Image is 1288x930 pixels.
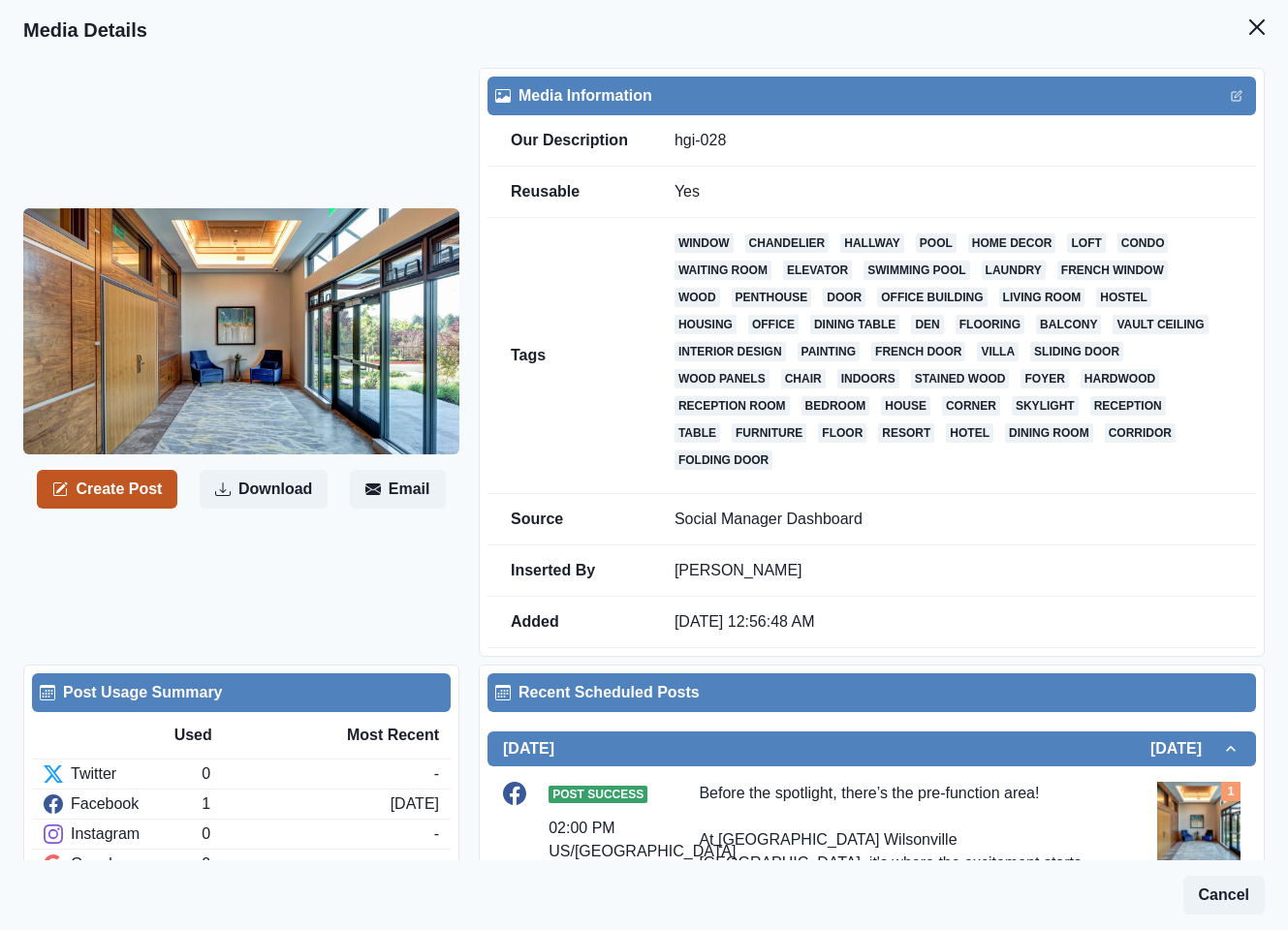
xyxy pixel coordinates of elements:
[745,233,830,253] a: chandelier
[44,822,202,846] div: Instagram
[675,510,1233,529] p: Social Manager Dashboard
[1113,315,1208,334] a: vault ceiling
[202,762,433,786] div: 0
[434,852,439,876] div: -
[44,852,202,876] div: Google
[202,822,433,846] div: 0
[503,739,554,758] h2: [DATE]
[1238,8,1276,46] button: Close
[434,822,439,846] div: -
[968,233,1056,253] a: home decor
[956,315,1024,334] a: flooring
[1225,84,1248,108] button: Edit
[1105,423,1176,443] a: corridor
[487,545,651,597] td: Inserted By
[1150,739,1221,758] h2: [DATE]
[651,115,1256,167] td: hgi-028
[982,261,1046,280] a: laundry
[946,423,993,443] a: hotel
[1012,396,1079,416] a: skylight
[699,782,1103,921] div: Before the spotlight, there’s the pre-function area! At [GEOGRAPHIC_DATA] Wilsonville [GEOGRAPHIC...
[818,423,866,443] a: floor
[798,342,860,361] a: painting
[781,369,826,388] a: chair
[840,233,904,253] a: hallway
[487,218,651,494] td: Tags
[977,342,1019,361] a: villa
[675,233,734,253] a: window
[200,470,328,509] button: Download
[675,288,720,307] a: wood
[864,261,969,280] a: swimming pool
[40,681,443,704] div: Post Usage Summary
[675,396,790,416] a: reception room
[748,315,799,334] a: office
[881,396,930,416] a: house
[1036,315,1101,334] a: balcony
[549,817,736,863] div: 02:00 PM US/[GEOGRAPHIC_DATA]
[877,288,987,307] a: office building
[1057,261,1168,280] a: french window
[999,288,1085,307] a: living room
[810,315,899,334] a: dining table
[871,342,965,361] a: french door
[878,423,934,443] a: resort
[434,762,439,786] div: -
[487,167,651,218] td: Reusable
[911,369,1010,388] a: stained wood
[1157,782,1241,865] img: jnlnxbxolqywiedkebev
[487,731,1256,766] button: [DATE][DATE]
[675,423,720,443] a: table
[391,792,439,816] div: [DATE]
[495,681,1248,704] div: Recent Scheduled Posts
[487,597,651,648] td: Added
[783,261,852,280] a: elevator
[1021,369,1068,388] a: foyer
[350,470,446,509] button: Email
[1183,876,1265,914] button: Cancel
[823,288,865,307] a: door
[675,261,771,280] a: waiting room
[1221,782,1241,801] div: Total Media Attached
[1117,233,1169,253] a: condo
[651,167,1256,218] td: Yes
[675,342,786,361] a: interior design
[942,396,1000,416] a: corner
[495,84,1248,108] div: Media Information
[202,792,390,816] div: 1
[1081,369,1159,388] a: hardwood
[675,562,802,578] a: [PERSON_NAME]
[837,369,899,388] a: indoors
[1030,342,1123,361] a: sliding door
[675,450,772,470] a: folding door
[911,315,943,334] a: den
[44,762,202,786] div: Twitter
[1067,233,1105,253] a: loft
[675,369,770,388] a: wood panels
[487,115,651,167] td: Our Description
[675,315,737,334] a: housing
[44,792,202,816] div: Facebook
[1090,396,1166,416] a: reception
[1005,423,1093,443] a: dining room
[174,724,307,747] div: Used
[306,724,439,747] div: Most Recent
[487,494,651,545] td: Source
[549,786,647,803] span: Post Success
[651,597,1256,648] td: [DATE] 12:56:48 AM
[916,233,957,253] a: pool
[1096,288,1151,307] a: hostel
[732,423,806,443] a: furniture
[801,396,870,416] a: bedroom
[23,208,459,453] img: jnlnxbxolqywiedkebev
[732,288,812,307] a: penthouse
[37,470,177,509] button: Create Post
[202,852,433,876] div: 0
